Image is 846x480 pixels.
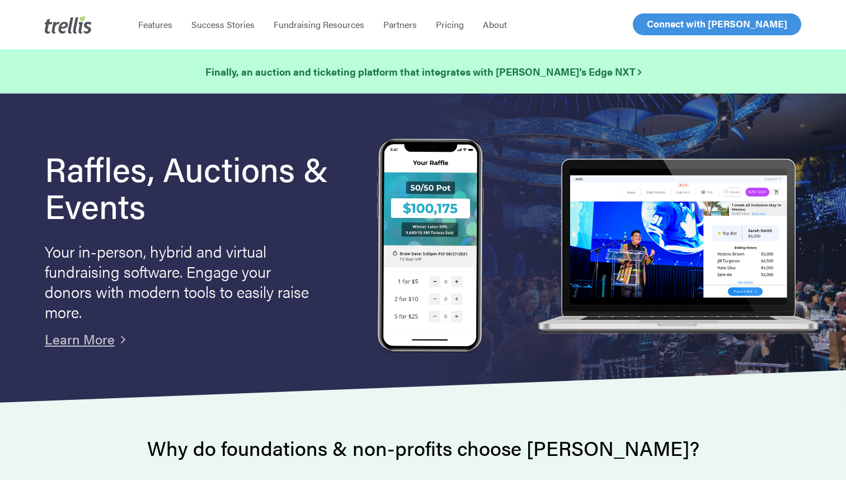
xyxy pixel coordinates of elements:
img: Trellis [45,16,92,34]
a: Success Stories [182,19,264,30]
a: Pricing [426,19,473,30]
span: Success Stories [191,18,255,31]
a: Learn More [45,329,115,348]
a: Finally, an auction and ticketing platform that integrates with [PERSON_NAME]’s Edge NXT [205,64,641,80]
a: Partners [374,19,426,30]
a: About [473,19,516,30]
span: Fundraising Resources [274,18,364,31]
span: Partners [383,18,417,31]
span: About [483,18,507,31]
span: Features [138,18,172,31]
a: Fundraising Resources [264,19,374,30]
h1: Raffles, Auctions & Events [45,150,343,223]
strong: Finally, an auction and ticketing platform that integrates with [PERSON_NAME]’s Edge NXT [205,64,641,78]
img: rafflelaptop_mac_optim.png [532,159,824,335]
img: Trellis Raffles, Auctions and Event Fundraising [377,138,483,355]
p: Your in-person, hybrid and virtual fundraising software. Engage your donors with modern tools to ... [45,241,313,321]
h2: Why do foundations & non-profits choose [PERSON_NAME]? [45,437,801,459]
a: Connect with [PERSON_NAME] [633,13,801,35]
span: Pricing [436,18,464,31]
a: Features [129,19,182,30]
span: Connect with [PERSON_NAME] [647,17,787,30]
